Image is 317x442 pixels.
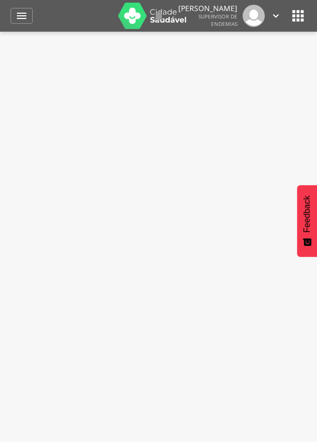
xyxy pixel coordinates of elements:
a:  [270,5,282,27]
button: Feedback - Mostrar pesquisa [297,185,317,257]
i:  [270,10,282,22]
span: Supervisor de Endemias [198,13,237,27]
i:  [152,9,165,22]
a:  [11,8,33,24]
span: Feedback [302,196,312,233]
a:  [152,5,165,27]
i:  [15,9,28,22]
p: [PERSON_NAME] [178,5,237,12]
i:  [290,7,306,24]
